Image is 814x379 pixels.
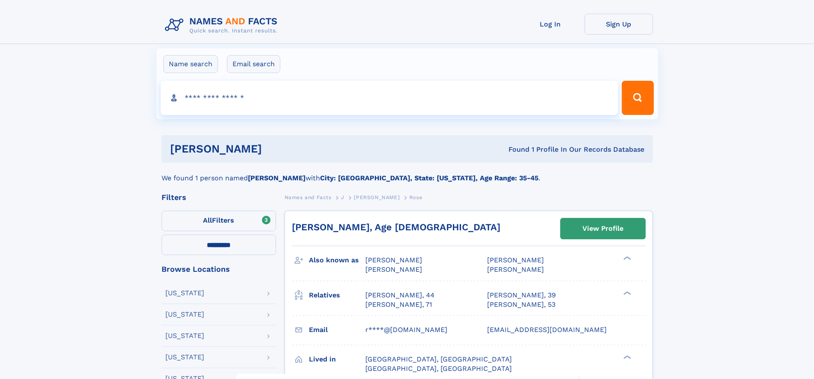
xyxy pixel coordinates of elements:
[365,364,512,373] span: [GEOGRAPHIC_DATA], [GEOGRAPHIC_DATA]
[162,211,276,231] label: Filters
[203,216,212,224] span: All
[248,174,306,182] b: [PERSON_NAME]
[309,323,365,337] h3: Email
[487,256,544,264] span: [PERSON_NAME]
[292,222,500,232] a: [PERSON_NAME], Age [DEMOGRAPHIC_DATA]
[561,218,645,239] a: View Profile
[165,290,204,297] div: [US_STATE]
[165,332,204,339] div: [US_STATE]
[170,144,385,154] h1: [PERSON_NAME]
[582,219,623,238] div: View Profile
[385,145,644,154] div: Found 1 Profile In Our Records Database
[621,256,632,261] div: ❯
[487,291,556,300] a: [PERSON_NAME], 39
[309,352,365,367] h3: Lived in
[162,163,653,183] div: We found 1 person named with .
[487,326,607,334] span: [EMAIL_ADDRESS][DOMAIN_NAME]
[165,311,204,318] div: [US_STATE]
[162,265,276,273] div: Browse Locations
[162,14,285,37] img: Logo Names and Facts
[309,253,365,267] h3: Also known as
[487,300,555,309] a: [PERSON_NAME], 53
[622,81,653,115] button: Search Button
[161,81,618,115] input: search input
[165,354,204,361] div: [US_STATE]
[341,192,344,203] a: J
[621,354,632,360] div: ❯
[365,291,435,300] a: [PERSON_NAME], 44
[320,174,538,182] b: City: [GEOGRAPHIC_DATA], State: [US_STATE], Age Range: 35-45
[285,192,332,203] a: Names and Facts
[516,14,585,35] a: Log In
[354,192,400,203] a: [PERSON_NAME]
[341,194,344,200] span: J
[309,288,365,303] h3: Relatives
[365,300,432,309] a: [PERSON_NAME], 71
[162,194,276,201] div: Filters
[365,355,512,363] span: [GEOGRAPHIC_DATA], [GEOGRAPHIC_DATA]
[365,265,422,273] span: [PERSON_NAME]
[354,194,400,200] span: [PERSON_NAME]
[409,194,422,200] span: Rose
[585,14,653,35] a: Sign Up
[365,256,422,264] span: [PERSON_NAME]
[621,290,632,296] div: ❯
[163,55,218,73] label: Name search
[227,55,280,73] label: Email search
[487,265,544,273] span: [PERSON_NAME]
